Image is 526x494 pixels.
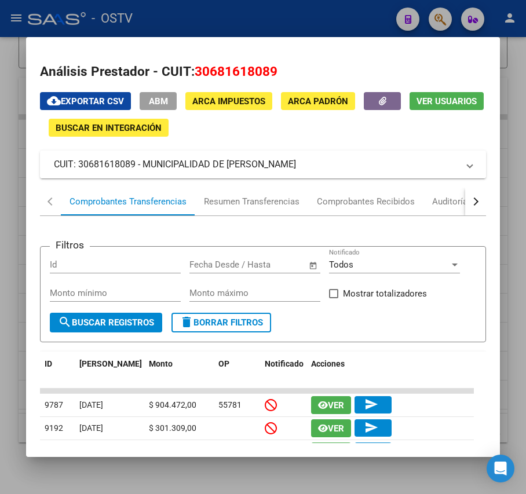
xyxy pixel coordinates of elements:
button: Borrar Filtros [171,313,271,332]
span: ID [45,359,52,368]
span: 30681618089 [195,64,277,79]
span: ABM [149,96,168,107]
span: Ver Usuarios [417,96,477,107]
span: Ver [328,400,344,411]
span: Buscar Registros [58,317,154,328]
span: Buscar en Integración [56,123,162,133]
datatable-header-cell: ID [40,352,75,390]
mat-expansion-panel-header: CUIT: 30681618089 - MUNICIPALIDAD DE [PERSON_NAME] [40,151,485,178]
h2: Análisis Prestador - CUIT: [40,62,485,82]
span: ARCA Impuestos [192,96,265,107]
div: Resumen Transferencias [204,195,299,208]
button: Ver [311,442,351,460]
span: [DATE] [79,423,103,433]
datatable-header-cell: OP [214,352,260,390]
input: Start date [189,259,227,270]
span: [DATE] [79,400,103,409]
button: Buscar Registros [50,313,162,332]
span: 9192 [45,423,63,433]
h3: Filtros [50,237,90,253]
button: ARCA Impuestos [185,92,272,110]
mat-icon: search [58,315,72,329]
button: Open calendar [306,259,320,272]
span: [PERSON_NAME] [79,359,142,368]
mat-icon: send [364,420,378,434]
button: Ver [311,396,351,414]
span: Ver [328,423,344,434]
span: OP [218,359,229,368]
div: Open Intercom Messenger [487,455,514,482]
button: ABM [140,92,177,110]
datatable-header-cell: Monto [144,352,214,390]
span: $ 904.472,00 [149,400,196,409]
span: Mostrar totalizadores [343,287,427,301]
button: Buscar en Integración [49,119,169,137]
datatable-header-cell: Acciones [306,352,480,390]
span: 55781 [218,400,242,409]
button: ARCA Padrón [281,92,355,110]
datatable-header-cell: Notificado [260,352,306,390]
button: Exportar CSV [40,92,131,110]
span: ARCA Padrón [288,96,348,107]
span: Todos [329,259,353,270]
span: $ 301.309,00 [149,423,196,433]
mat-icon: send [364,397,378,411]
div: Comprobantes Transferencias [70,195,187,208]
datatable-header-cell: Fecha T. [75,352,144,390]
mat-icon: delete [180,315,193,329]
span: Acciones [311,359,345,368]
input: End date [238,259,294,270]
span: 9787 [45,400,63,409]
div: Comprobantes Recibidos [317,195,415,208]
span: Monto [149,359,173,368]
span: Notificado [265,359,304,368]
button: Ver [311,419,351,437]
span: Exportar CSV [47,96,124,107]
button: Ver Usuarios [410,92,484,110]
mat-panel-title: CUIT: 30681618089 - MUNICIPALIDAD DE [PERSON_NAME] [54,158,458,171]
span: Borrar Filtros [180,317,263,328]
mat-icon: cloud_download [47,94,61,108]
